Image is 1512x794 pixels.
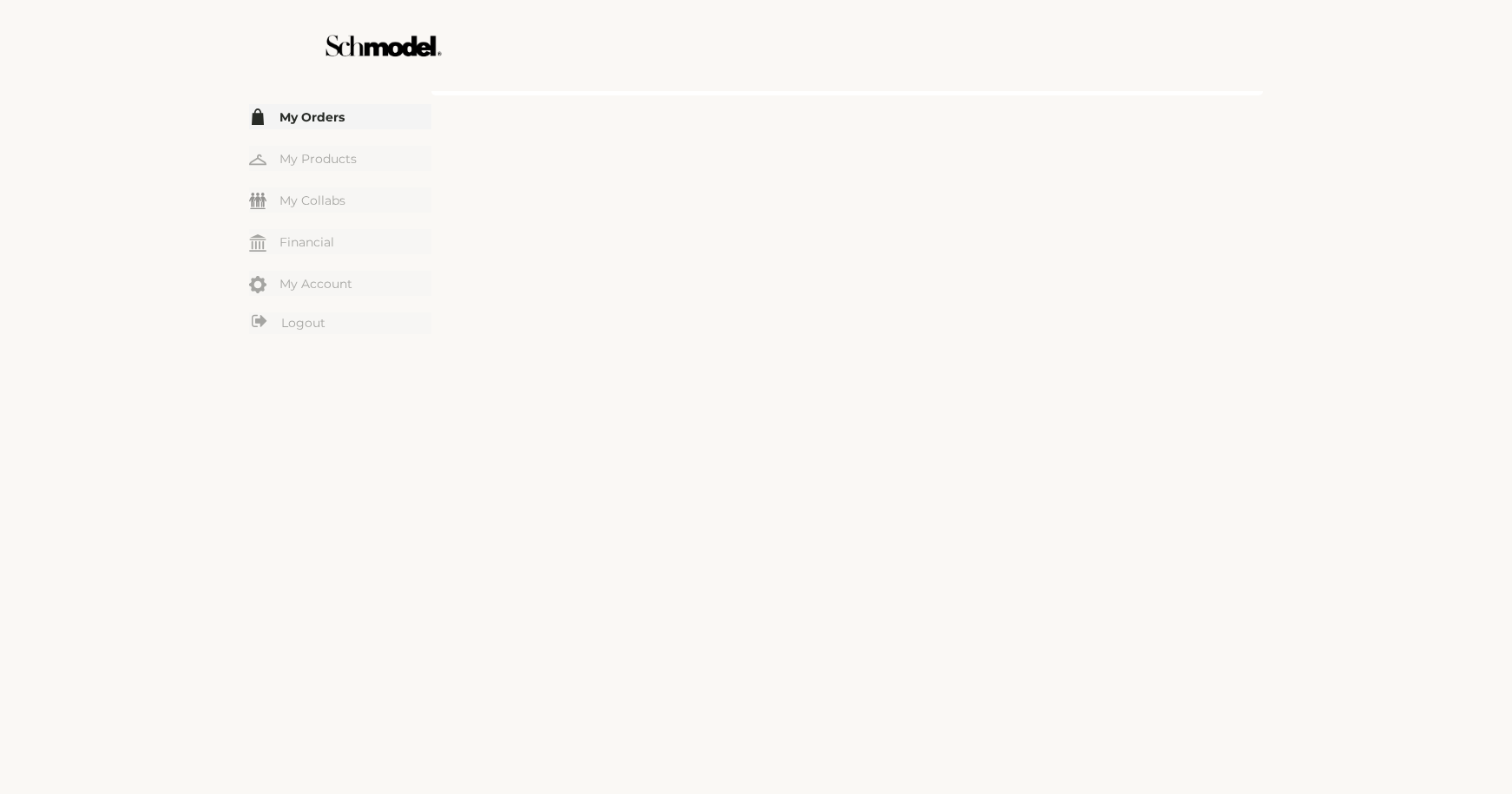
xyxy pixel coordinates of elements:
img: my-account.svg [249,276,266,293]
img: my-hanger.svg [249,151,266,168]
img: my-friends.svg [249,193,266,209]
a: Financial [249,229,431,254]
a: Logout [249,312,431,334]
a: My Orders [249,104,431,129]
img: my-financial.svg [249,234,266,252]
div: Menu [249,104,431,337]
img: my-order.svg [249,108,266,126]
a: My Products [249,146,431,171]
a: My Collabs [249,187,431,213]
a: My Account [249,271,431,296]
